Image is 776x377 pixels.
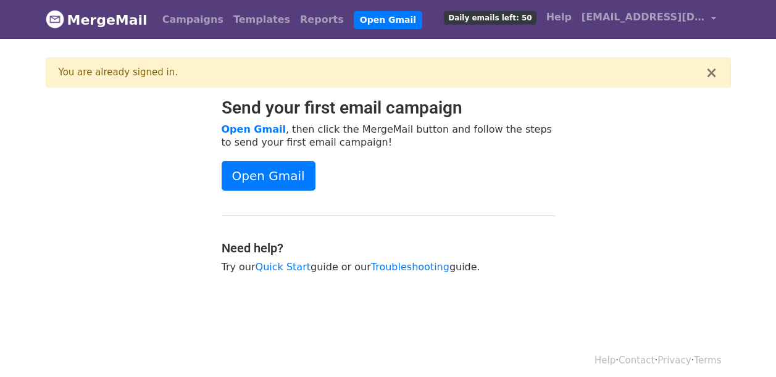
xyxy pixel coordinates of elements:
[157,7,228,32] a: Campaigns
[228,7,295,32] a: Templates
[222,241,555,255] h4: Need help?
[256,261,311,273] a: Quick Start
[619,355,654,366] a: Contact
[222,260,555,273] p: Try our guide or our guide.
[59,65,706,80] div: You are already signed in.
[439,5,541,30] a: Daily emails left: 50
[694,355,721,366] a: Terms
[577,5,721,34] a: [EMAIL_ADDRESS][DOMAIN_NAME]
[444,11,536,25] span: Daily emails left: 50
[354,11,422,29] a: Open Gmail
[46,10,64,28] img: MergeMail logo
[222,97,555,118] h2: Send your first email campaign
[222,123,555,149] p: , then click the MergeMail button and follow the steps to send your first email campaign!
[541,5,577,30] a: Help
[371,261,449,273] a: Troubleshooting
[222,123,286,135] a: Open Gmail
[657,355,691,366] a: Privacy
[595,355,615,366] a: Help
[46,7,148,33] a: MergeMail
[295,7,349,32] a: Reports
[582,10,705,25] span: [EMAIL_ADDRESS][DOMAIN_NAME]
[222,161,315,191] a: Open Gmail
[705,65,717,80] button: ×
